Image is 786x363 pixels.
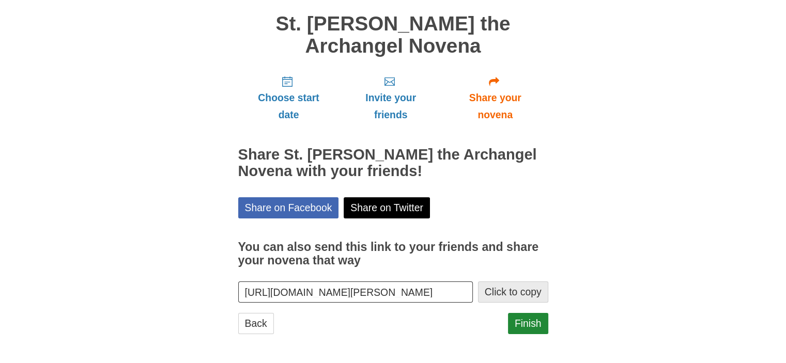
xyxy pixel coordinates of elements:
a: Share on Facebook [238,197,339,218]
h2: Share St. [PERSON_NAME] the Archangel Novena with your friends! [238,147,548,180]
a: Share your novena [442,67,548,129]
h3: You can also send this link to your friends and share your novena that way [238,241,548,267]
span: Choose start date [249,89,329,123]
h1: St. [PERSON_NAME] the Archangel Novena [238,13,548,57]
a: Invite your friends [339,67,442,129]
a: Choose start date [238,67,340,129]
a: Share on Twitter [344,197,430,218]
a: Finish [508,313,548,334]
span: Invite your friends [349,89,431,123]
button: Click to copy [478,281,548,303]
a: Back [238,313,274,334]
span: Share your novena [453,89,538,123]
